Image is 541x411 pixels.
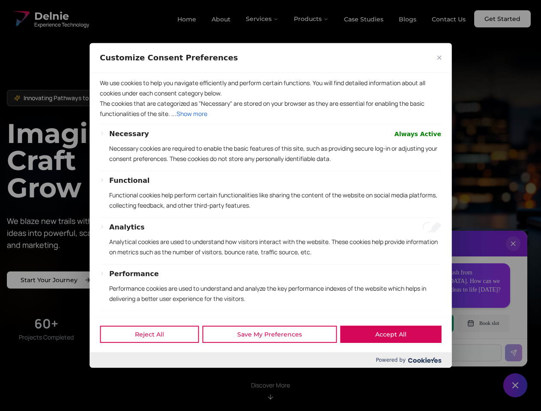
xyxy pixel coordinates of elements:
[100,78,441,98] p: We use cookies to help you navigate efficiently and perform certain functions. You will find deta...
[109,143,441,164] p: Necessary cookies are required to enable the basic features of this site, such as providing secur...
[90,352,451,368] div: Powered by
[109,129,149,139] button: Necessary
[109,283,441,304] p: Performance cookies are used to understand and analyze the key performance indexes of the website...
[109,237,441,257] p: Analytical cookies are used to understand how visitors interact with the website. These cookies h...
[437,56,441,60] img: Close
[109,269,159,279] button: Performance
[100,326,199,343] button: Reject All
[100,98,441,119] p: The cookies that are categorized as "Necessary" are stored on your browser as they are essential ...
[422,222,441,232] input: Enable Analytics
[109,222,145,232] button: Analytics
[109,190,441,211] p: Functional cookies help perform certain functionalities like sharing the content of the website o...
[202,326,337,343] button: Save My Preferences
[176,109,207,119] button: Show more
[408,357,441,363] img: Cookieyes logo
[395,129,441,139] span: Always Active
[100,53,238,63] span: Customize Consent Preferences
[109,176,149,186] button: Functional
[340,326,441,343] button: Accept All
